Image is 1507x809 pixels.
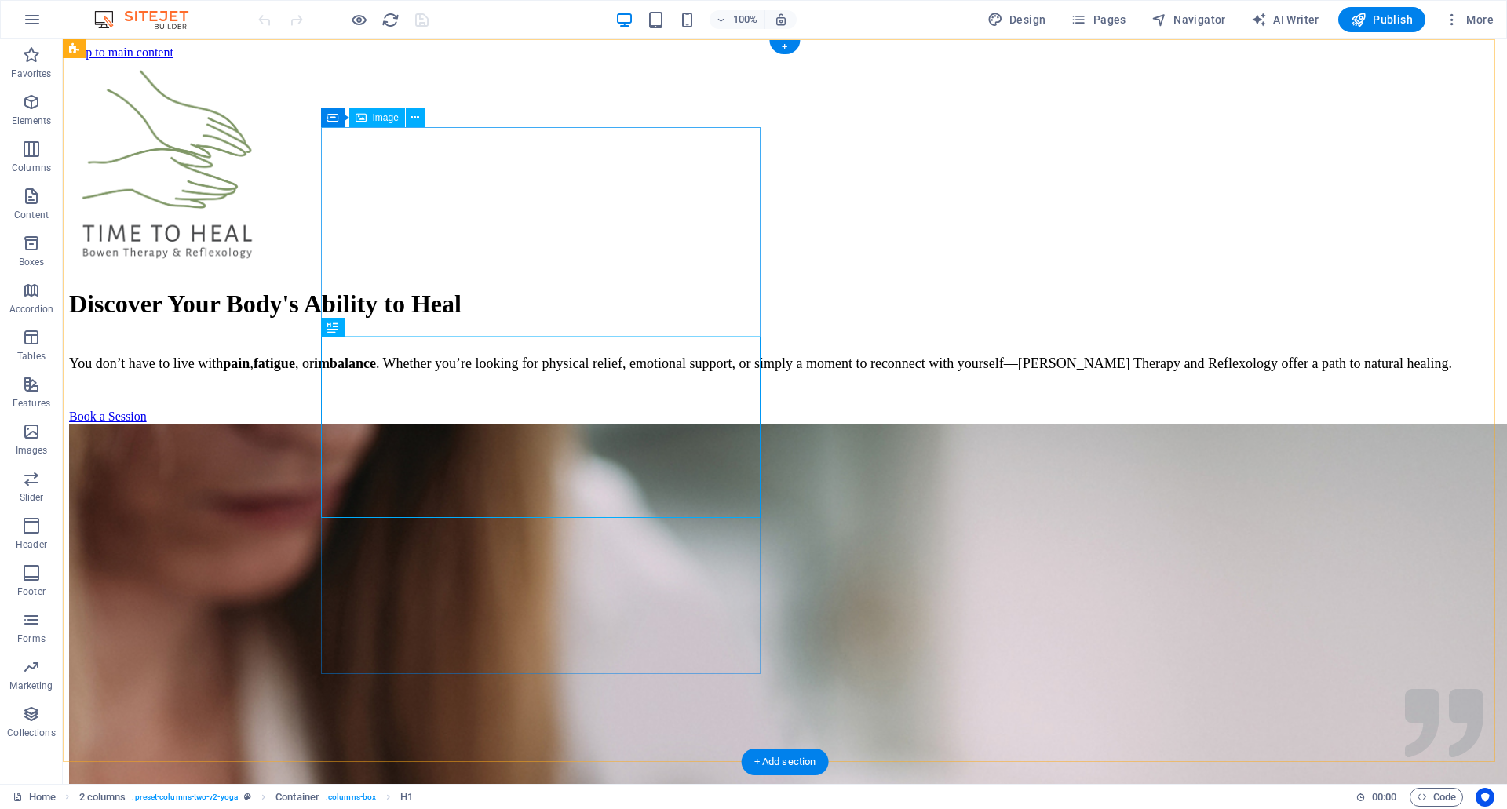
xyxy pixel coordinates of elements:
[19,256,45,268] p: Boxes
[1417,788,1456,807] span: Code
[774,13,788,27] i: On resize automatically adjust zoom level to fit chosen device.
[1338,7,1425,32] button: Publish
[90,10,208,29] img: Editor Logo
[16,444,48,457] p: Images
[742,749,829,775] div: + Add section
[981,7,1053,32] div: Design (Ctrl+Alt+Y)
[1145,7,1232,32] button: Navigator
[17,585,46,598] p: Footer
[275,788,319,807] span: Click to select. Double-click to edit
[17,350,46,363] p: Tables
[1356,788,1397,807] h6: Session time
[381,11,400,29] i: Reload page
[244,793,251,801] i: This element is a customizable preset
[13,397,50,410] p: Features
[733,10,758,29] h6: 100%
[16,538,47,551] p: Header
[14,209,49,221] p: Content
[769,40,800,54] div: +
[12,162,51,174] p: Columns
[1351,12,1413,27] span: Publish
[1410,788,1463,807] button: Code
[1444,12,1494,27] span: More
[13,788,56,807] a: Click to cancel selection. Double-click to open Pages
[17,632,46,645] p: Forms
[1476,788,1494,807] button: Usercentrics
[79,788,126,807] span: Click to select. Double-click to edit
[981,7,1053,32] button: Design
[987,12,1046,27] span: Design
[373,113,399,122] span: Image
[381,10,400,29] button: reload
[6,6,111,20] a: Skip to main content
[400,788,413,807] span: Click to select. Double-click to edit
[132,788,238,807] span: . preset-columns-two-v2-yoga
[1064,7,1132,32] button: Pages
[1071,12,1126,27] span: Pages
[1438,7,1500,32] button: More
[1372,788,1396,807] span: 00 00
[349,10,368,29] button: Click here to leave preview mode and continue editing
[11,67,51,80] p: Favorites
[1383,791,1385,803] span: :
[9,303,53,315] p: Accordion
[12,115,52,127] p: Elements
[7,727,55,739] p: Collections
[1251,12,1319,27] span: AI Writer
[326,788,376,807] span: . columns-box
[9,680,53,692] p: Marketing
[79,788,414,807] nav: breadcrumb
[20,491,44,504] p: Slider
[1245,7,1326,32] button: AI Writer
[1151,12,1226,27] span: Navigator
[710,10,765,29] button: 100%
